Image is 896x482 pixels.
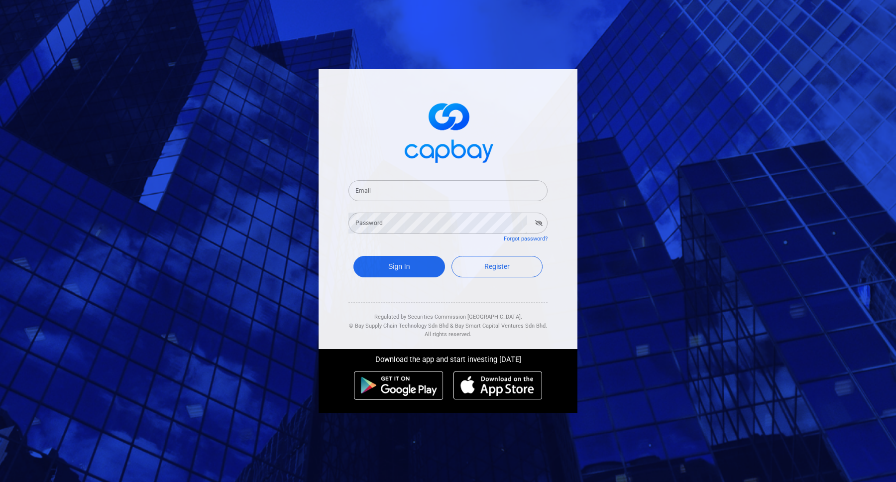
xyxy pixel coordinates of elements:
[353,256,445,277] button: Sign In
[398,94,498,168] img: logo
[354,371,444,400] img: android
[311,349,585,366] div: Download the app and start investing [DATE]
[504,236,548,242] a: Forgot password?
[348,303,548,339] div: Regulated by Securities Commission [GEOGRAPHIC_DATA]. & All rights reserved.
[451,256,543,277] a: Register
[484,262,510,270] span: Register
[349,323,448,329] span: © Bay Supply Chain Technology Sdn Bhd
[455,323,547,329] span: Bay Smart Capital Ventures Sdn Bhd.
[453,371,542,400] img: ios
